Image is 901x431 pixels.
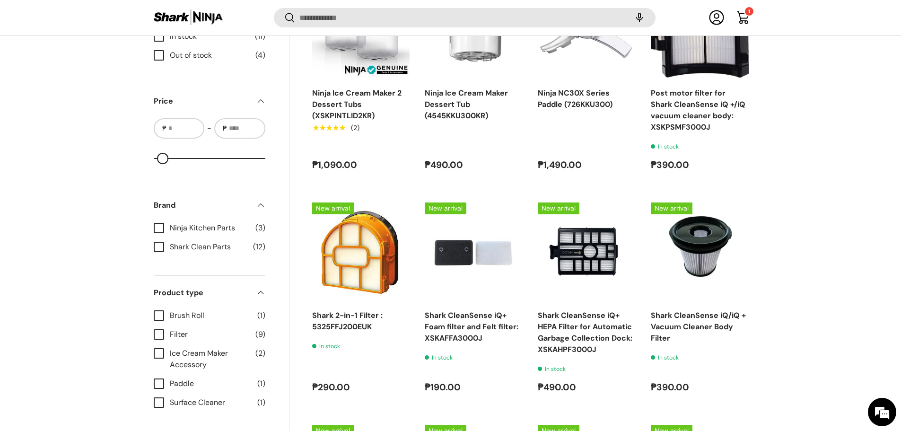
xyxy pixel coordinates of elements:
span: Out of stock [170,50,250,61]
span: Filter [170,329,250,340]
summary: Product type [154,276,265,310]
span: 1 [748,9,750,15]
span: (4) [255,50,265,61]
a: Shark CleanSense iQ/iQ + Vacuum Cleaner Body Filter [651,202,749,300]
span: (9) [255,329,265,340]
img: shark-cleansense-iq+-hepa-filter-for-automatic-garbage-collection-dock-xskahpf3000j [538,202,636,300]
a: Shark CleanSense iQ+ HEPA Filter for Automatic Garbage Collection Dock: XSKAHPF3000J [538,202,636,300]
summary: Price [154,84,265,118]
a: Ninja Ice Cream Maker 2 Dessert Tubs (XSKPINTLID2KR) [312,88,402,121]
span: (12) [253,241,265,253]
span: New arrival [425,202,466,214]
span: (3) [255,222,265,234]
span: Ninja Kitchen Parts [170,222,250,234]
span: (2) [255,348,265,359]
a: Ninja Ice Cream Maker Dessert Tub (4545KKU300KR) [425,88,508,121]
span: Ice Cream Maker Accessory [170,348,250,370]
a: Post motor filter for Shark CleanSense iQ +/iQ vacuum cleaner body: XSKPSMF3000J [651,88,745,132]
span: Price [154,96,250,107]
summary: Brand [154,188,265,222]
span: Brush Roll [170,310,252,321]
speech-search-button: Search by voice [624,8,655,28]
span: New arrival [538,202,579,214]
a: Shark CleanSense iQ+ Foam filter and Felt filter: XSKAFFA3000J [425,202,523,300]
a: Shark 2-in-1 Filter : 5325FFJ200EUK [312,310,383,332]
span: - [207,123,211,134]
span: Brand [154,200,250,211]
a: Ninja NC30X Series Paddle (726KKU300) [538,88,612,109]
a: Shark CleanSense iQ/iQ + Vacuum Cleaner Body Filter [651,310,746,343]
span: (11) [255,31,265,42]
span: New arrival [312,202,354,214]
span: (1) [257,378,265,389]
span: ₱ [161,123,167,133]
img: Shark Ninja Philippines [153,9,224,27]
img: shark-cleansense-iq+-foam-filter-and-felt-filter-xskaffa3000j [425,202,523,300]
img: shark-hydrovac-hard-floor-cleaner-filter-5325ffj200euk-full-view-sharkninja-philippines [312,202,410,300]
span: New arrival [651,202,692,214]
a: Shark CleanSense iQ+ Foam filter and Felt filter: XSKAFFA3000J [425,310,518,343]
a: Shark 2-in-1 Filter : 5325FFJ200EUK [312,202,410,300]
span: Paddle [170,378,252,389]
span: (1) [257,397,265,408]
span: Surface Cleaner [170,397,252,408]
a: Shark CleanSense iQ+ HEPA Filter for Automatic Garbage Collection Dock: XSKAHPF3000J [538,310,632,354]
span: Product type [154,287,250,299]
span: (1) [257,310,265,321]
span: In stock [170,31,249,42]
span: Shark Clean Parts [170,241,247,253]
span: ₱ [222,123,228,133]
